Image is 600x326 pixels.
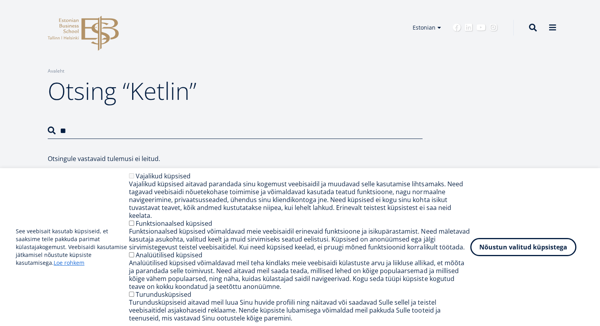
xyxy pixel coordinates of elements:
p: See veebisait kasutab küpsiseid, et saaksime teile pakkuda parimat külastajakogemust. Veebisaidi ... [16,227,129,267]
button: Nõustun valitud küpsistega [470,238,576,256]
div: Turundusküpsiseid aitavad meil luua Sinu huvide profiili ning näitavad või saadavad Sulle sellel ... [129,298,470,322]
label: Turundusküpsised [136,290,191,299]
a: Facebook [453,24,461,32]
a: Linkedin [465,24,473,32]
a: Avaleht [48,67,64,75]
a: Instagram [490,24,497,32]
h1: Otsing “Ketlin” [48,75,422,107]
div: Vajalikud küpsised aitavad parandada sinu kogemust veebisaidil ja muudavad selle kasutamise lihts... [129,180,470,219]
a: Loe rohkem [54,259,84,267]
div: Analüütilised küpsised võimaldavad meil teha kindlaks meie veebisaidi külastuste arvu ja liikluse... [129,259,470,290]
p: Otsingule vastavaid tulemusi ei leitud. [48,155,422,163]
div: Funktsionaalsed küpsised võimaldavad meie veebisaidil erinevaid funktsioone ja isikupärastamist. ... [129,227,470,251]
a: Youtube [477,24,486,32]
label: Analüütilised küpsised [136,251,202,259]
label: Vajalikud küpsised [136,172,191,180]
label: Funktsionaalsed küpsised [136,219,212,228]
